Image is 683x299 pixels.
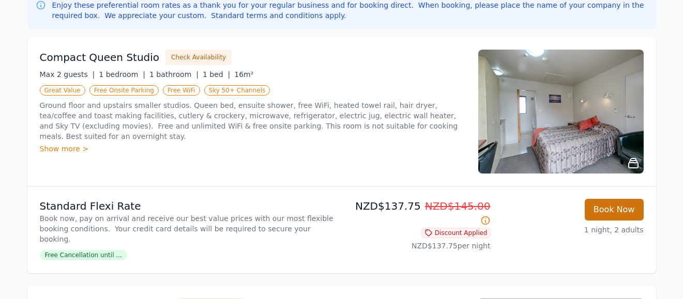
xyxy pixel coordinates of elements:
[204,85,270,96] span: Sky 50+ Channels
[234,70,253,78] span: 16m²
[89,85,159,96] span: Free Onsite Parking
[40,213,338,244] p: Book now, pay on arrival and receive our best value prices with our most flexible booking conditi...
[40,250,127,260] span: Free Cancellation until ...
[40,50,160,65] h3: Compact Queen Studio
[40,85,85,96] span: Great Value
[421,228,491,238] span: Discount Applied
[149,70,199,78] span: 1 bathroom |
[163,85,200,96] span: Free WiFi
[165,50,232,65] button: Check Availability
[40,199,338,213] p: Standard Flexi Rate
[40,100,466,141] p: Ground floor and upstairs smaller studios. Queen bed, ensuite shower, free WiFi, heated towel rai...
[346,241,491,251] p: NZD$137.75 per night
[585,199,644,221] button: Book Now
[425,200,491,212] span: NZD$145.00
[499,225,644,235] p: 1 night, 2 adults
[346,199,491,228] p: NZD$137.75
[203,70,230,78] span: 1 bed |
[40,144,466,154] div: Show more >
[40,70,95,78] span: Max 2 guests |
[99,70,145,78] span: 1 bedroom |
